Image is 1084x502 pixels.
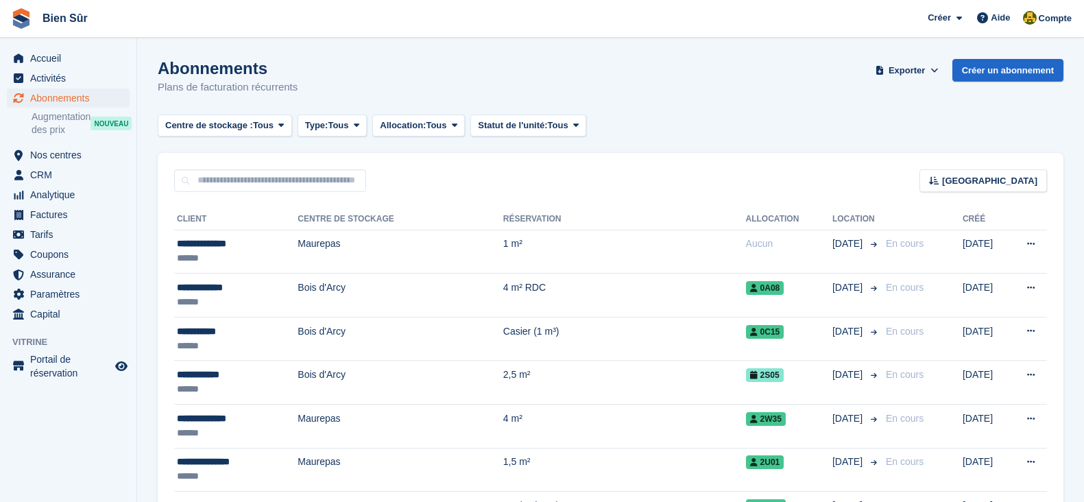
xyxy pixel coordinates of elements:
[886,238,924,249] span: En cours
[963,361,1006,405] td: [DATE]
[305,119,328,132] span: Type:
[746,455,784,469] span: 2U01
[30,285,112,304] span: Paramètres
[991,11,1010,25] span: Aide
[298,405,503,449] td: Maurepas
[7,69,130,88] a: menu
[328,119,348,132] span: Tous
[746,281,784,295] span: 0A08
[832,208,880,230] th: Location
[886,413,924,424] span: En cours
[873,59,941,82] button: Exporter
[886,326,924,337] span: En cours
[32,110,91,136] span: Augmentation des prix
[11,8,32,29] img: stora-icon-8386f47178a22dfd0bd8f6a31ec36ba5ce8667c1dd55bd0f319d3a0aa187defe.svg
[746,208,832,230] th: Allocation
[30,245,112,264] span: Coupons
[7,145,130,165] a: menu
[7,352,130,380] a: menu
[952,59,1063,82] a: Créer un abonnement
[7,165,130,184] a: menu
[832,411,865,426] span: [DATE]
[1023,11,1037,25] img: Fatima Kelaaoui
[253,119,274,132] span: Tous
[1039,12,1072,25] span: Compte
[91,117,132,130] div: NOUVEAU
[12,335,136,349] span: Vitrine
[298,361,503,405] td: Bois d'Arcy
[372,115,465,137] button: Allocation: Tous
[7,265,130,284] a: menu
[470,115,586,137] button: Statut de l'unité: Tous
[503,274,746,318] td: 4 m² RDC
[503,230,746,274] td: 1 m²
[886,369,924,380] span: En cours
[832,237,865,251] span: [DATE]
[30,69,112,88] span: Activités
[158,59,298,77] h1: Abonnements
[746,325,784,339] span: 0C15
[7,245,130,264] a: menu
[7,225,130,244] a: menu
[889,64,925,77] span: Exporter
[963,317,1006,361] td: [DATE]
[832,280,865,295] span: [DATE]
[30,225,112,244] span: Tarifs
[746,368,784,382] span: 2S05
[503,208,746,230] th: Réservation
[746,237,832,251] div: Aucun
[963,230,1006,274] td: [DATE]
[30,265,112,284] span: Assurance
[7,304,130,324] a: menu
[30,88,112,108] span: Abonnements
[30,304,112,324] span: Capital
[298,230,503,274] td: Maurepas
[30,145,112,165] span: Nos centres
[963,274,1006,318] td: [DATE]
[32,110,130,137] a: Augmentation des prix NOUVEAU
[113,358,130,374] a: Boutique d'aperçu
[30,205,112,224] span: Factures
[7,88,130,108] a: menu
[7,185,130,204] a: menu
[7,285,130,304] a: menu
[174,208,298,230] th: Client
[942,174,1037,188] span: [GEOGRAPHIC_DATA]
[298,274,503,318] td: Bois d'Arcy
[158,80,298,95] p: Plans de facturation récurrents
[298,115,368,137] button: Type: Tous
[832,368,865,382] span: [DATE]
[30,352,112,380] span: Portail de réservation
[298,448,503,492] td: Maurepas
[37,7,93,29] a: Bien Sûr
[298,208,503,230] th: Centre de stockage
[30,185,112,204] span: Analytique
[746,412,786,426] span: 2W35
[298,317,503,361] td: Bois d'Arcy
[30,49,112,68] span: Accueil
[886,282,924,293] span: En cours
[7,205,130,224] a: menu
[380,119,426,132] span: Allocation:
[7,49,130,68] a: menu
[503,317,746,361] td: Casier (1 m³)
[503,405,746,449] td: 4 m²
[963,405,1006,449] td: [DATE]
[165,119,253,132] span: Centre de stockage :
[886,456,924,467] span: En cours
[963,208,1006,230] th: Créé
[963,448,1006,492] td: [DATE]
[503,361,746,405] td: 2,5 m²
[832,455,865,469] span: [DATE]
[503,448,746,492] td: 1,5 m²
[30,165,112,184] span: CRM
[426,119,446,132] span: Tous
[832,324,865,339] span: [DATE]
[478,119,547,132] span: Statut de l'unité:
[928,11,951,25] span: Créer
[548,119,568,132] span: Tous
[158,115,292,137] button: Centre de stockage : Tous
